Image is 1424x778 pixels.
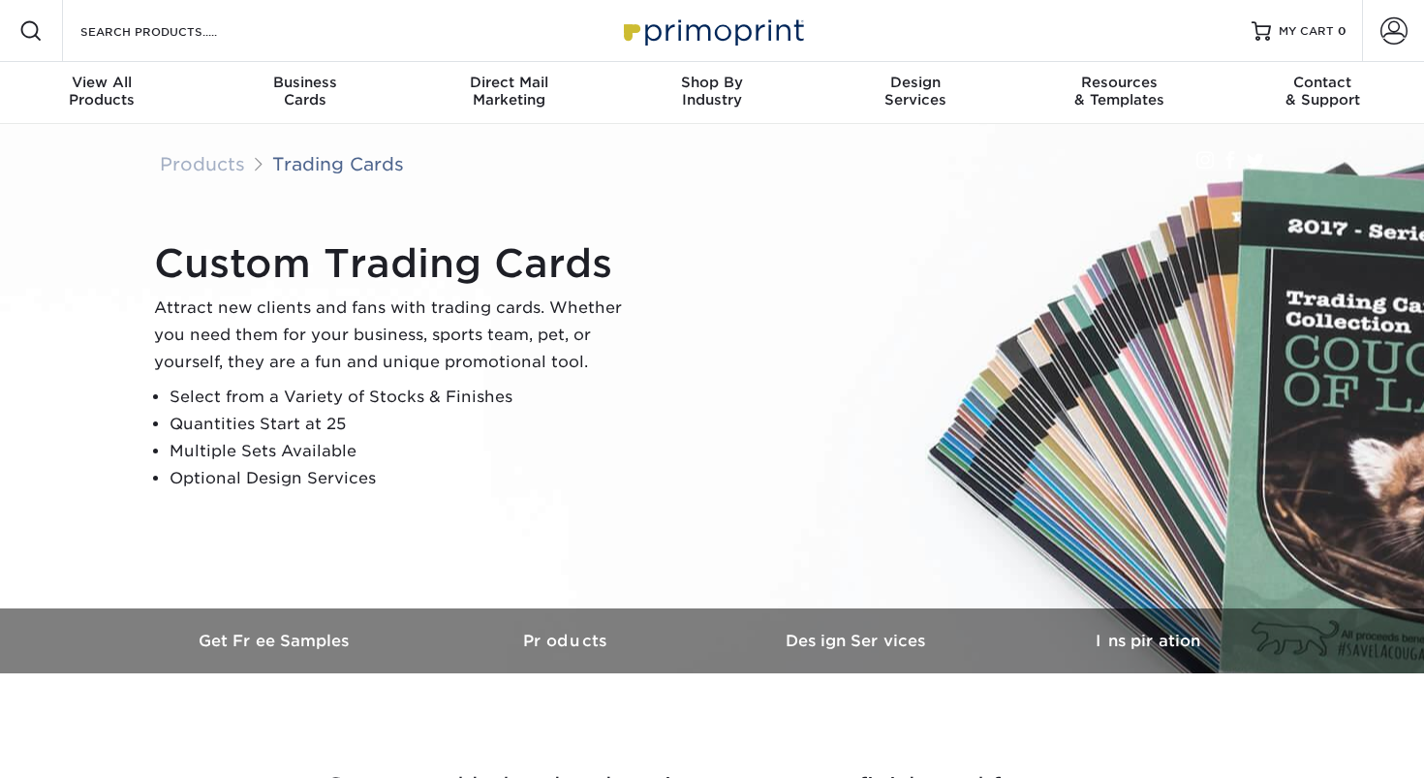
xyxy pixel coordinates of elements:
div: & Support [1221,74,1424,109]
a: Get Free Samples [131,608,421,673]
div: Marketing [407,74,610,109]
div: Cards [203,74,407,109]
p: Attract new clients and fans with trading cards. Whether you need them for your business, sports ... [154,295,638,376]
a: Trading Cards [272,153,404,174]
a: Shop ByIndustry [610,62,814,124]
div: & Templates [1017,74,1221,109]
input: SEARCH PRODUCTS..... [78,19,267,43]
span: Shop By [610,74,814,91]
a: Products [160,153,245,174]
span: Design [814,74,1017,91]
h3: Products [421,632,712,650]
li: Multiple Sets Available [170,438,638,465]
a: DesignServices [814,62,1017,124]
a: Resources& Templates [1017,62,1221,124]
h1: Custom Trading Cards [154,240,638,287]
a: Inspiration [1003,608,1293,673]
span: 0 [1338,24,1347,38]
span: Business [203,74,407,91]
div: Industry [610,74,814,109]
img: Primoprint [615,10,809,51]
li: Select from a Variety of Stocks & Finishes [170,384,638,411]
span: Resources [1017,74,1221,91]
div: Services [814,74,1017,109]
h3: Get Free Samples [131,632,421,650]
h3: Design Services [712,632,1003,650]
span: MY CART [1279,23,1334,40]
span: Direct Mail [407,74,610,91]
a: Design Services [712,608,1003,673]
li: Optional Design Services [170,465,638,492]
a: Products [421,608,712,673]
a: BusinessCards [203,62,407,124]
a: Contact& Support [1221,62,1424,124]
span: Contact [1221,74,1424,91]
li: Quantities Start at 25 [170,411,638,438]
a: Direct MailMarketing [407,62,610,124]
h3: Inspiration [1003,632,1293,650]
